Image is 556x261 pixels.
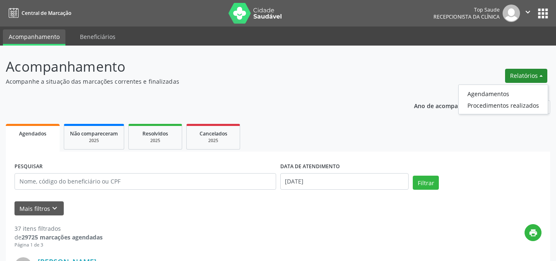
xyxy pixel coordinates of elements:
button: print [525,224,542,241]
button: Mais filtroskeyboard_arrow_down [14,201,64,216]
div: 2025 [70,138,118,144]
span: Resolvidos [142,130,168,137]
button:  [520,5,536,22]
span: Cancelados [200,130,227,137]
i: print [529,228,538,237]
button: apps [536,6,550,21]
a: Beneficiários [74,29,121,44]
strong: 29725 marcações agendadas [22,233,103,241]
span: Não compareceram [70,130,118,137]
label: DATA DE ATENDIMENTO [280,160,340,173]
div: 2025 [193,138,234,144]
div: 2025 [135,138,176,144]
a: Agendamentos [459,88,548,99]
p: Acompanhamento [6,56,387,77]
span: Recepcionista da clínica [433,13,500,20]
input: Nome, código do beneficiário ou CPF [14,173,276,190]
p: Ano de acompanhamento [414,100,487,111]
div: Top Saude [433,6,500,13]
span: Central de Marcação [22,10,71,17]
button: Relatórios [505,69,547,83]
img: img [503,5,520,22]
div: 37 itens filtrados [14,224,103,233]
a: Procedimentos realizados [459,99,548,111]
input: Selecione um intervalo [280,173,409,190]
label: PESQUISAR [14,160,43,173]
button: Filtrar [413,176,439,190]
a: Acompanhamento [3,29,65,46]
div: Página 1 de 3 [14,242,103,249]
span: Agendados [19,130,46,137]
i:  [523,7,532,17]
div: de [14,233,103,242]
p: Acompanhe a situação das marcações correntes e finalizadas [6,77,387,86]
ul: Relatórios [458,85,548,114]
a: Central de Marcação [6,6,71,20]
i: keyboard_arrow_down [50,204,59,213]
